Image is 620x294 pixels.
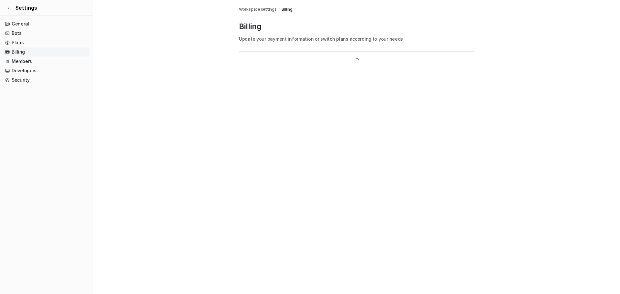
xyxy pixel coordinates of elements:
[239,21,474,32] p: Billing
[3,57,90,66] a: Members
[3,47,90,56] a: Billing
[3,66,90,75] a: Developers
[282,6,292,12] a: Billing
[3,29,90,38] a: Bots
[3,19,90,28] a: General
[15,4,37,12] span: Settings
[3,38,90,47] a: Plans
[239,35,474,42] p: Update your payment information or switch plans according to your needs
[239,6,277,12] a: Workspace settings
[3,76,90,85] a: Security
[279,6,280,12] span: /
